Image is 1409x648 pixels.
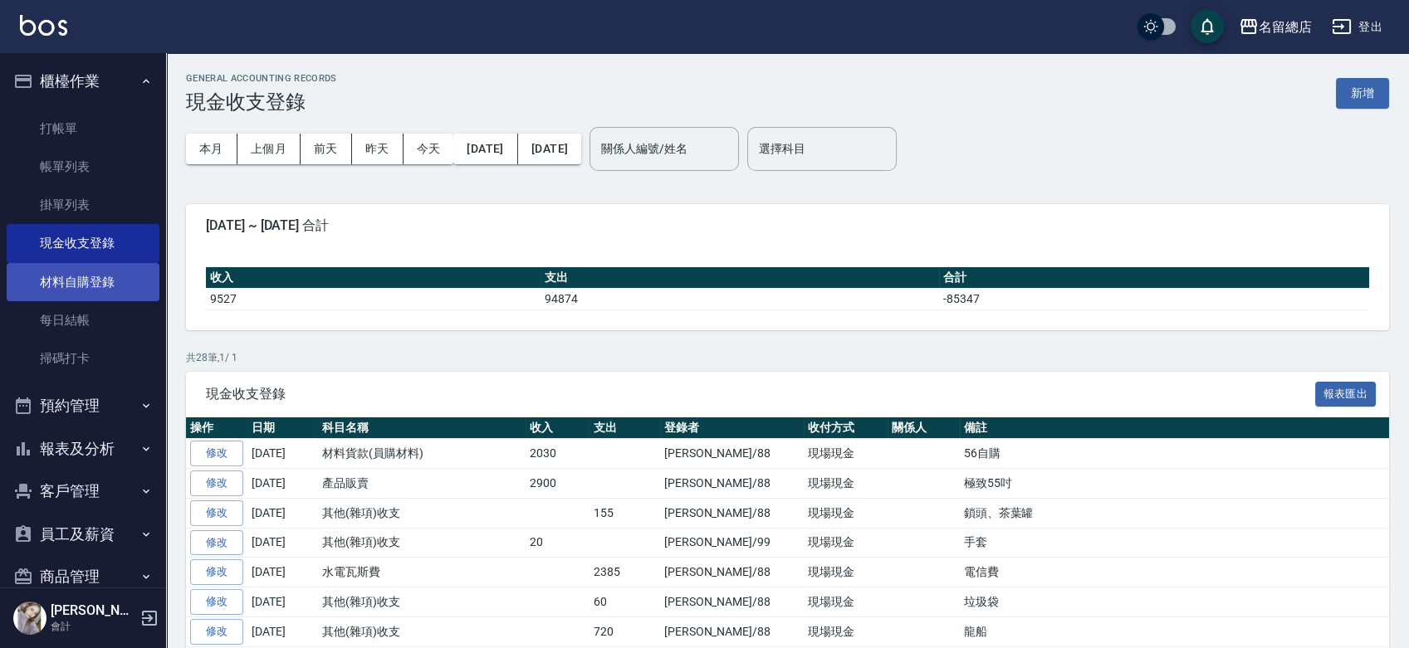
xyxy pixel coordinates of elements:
[206,288,541,309] td: 9527
[247,587,318,617] td: [DATE]
[7,224,159,262] a: 現金收支登錄
[1232,10,1318,44] button: 名留總店
[247,439,318,469] td: [DATE]
[237,134,301,164] button: 上個月
[7,110,159,148] a: 打帳單
[660,498,804,528] td: [PERSON_NAME]/88
[247,528,318,558] td: [DATE]
[526,469,590,499] td: 2900
[7,148,159,186] a: 帳單列表
[960,417,1389,439] th: 備註
[190,589,243,615] a: 修改
[7,470,159,513] button: 客戶管理
[804,616,888,646] td: 現場現金
[7,60,159,103] button: 櫃檯作業
[590,587,660,617] td: 60
[526,439,590,469] td: 2030
[804,587,888,617] td: 現場現金
[186,134,237,164] button: 本月
[318,587,526,617] td: 其他(雜項)收支
[247,616,318,646] td: [DATE]
[318,616,526,646] td: 其他(雜項)收支
[7,339,159,378] a: 掃碼打卡
[590,498,660,528] td: 155
[318,417,526,439] th: 科目名稱
[660,469,804,499] td: [PERSON_NAME]/88
[186,350,1389,365] p: 共 28 筆, 1 / 1
[190,441,243,466] a: 修改
[804,439,888,469] td: 現場現金
[960,616,1389,646] td: 龍船
[318,469,526,499] td: 產品販賣
[7,427,159,470] button: 報表及分析
[960,439,1389,469] td: 56自購
[20,15,67,36] img: Logo
[1191,10,1224,43] button: save
[190,500,243,526] a: 修改
[404,134,454,164] button: 今天
[960,528,1389,558] td: 手套
[660,439,804,469] td: [PERSON_NAME]/88
[7,186,159,224] a: 掛單列表
[804,558,888,587] td: 現場現金
[186,73,337,84] h2: GENERAL ACCOUNTING RECORDS
[190,559,243,585] a: 修改
[7,384,159,427] button: 預約管理
[51,602,135,619] h5: [PERSON_NAME]
[660,528,804,558] td: [PERSON_NAME]/99
[453,134,517,164] button: [DATE]
[660,417,804,439] th: 登錄者
[888,417,960,439] th: 關係人
[206,217,1369,234] span: [DATE] ~ [DATE] 合計
[247,558,318,587] td: [DATE]
[206,267,541,289] th: 收入
[526,417,590,439] th: 收入
[206,386,1315,402] span: 現金收支登錄
[960,587,1389,617] td: 垃圾袋
[960,558,1389,587] td: 電信費
[660,616,804,646] td: [PERSON_NAME]/88
[318,528,526,558] td: 其他(雜項)收支
[590,616,660,646] td: 720
[7,555,159,598] button: 商品管理
[318,558,526,587] td: 水電瓦斯費
[590,417,660,439] th: 支出
[190,619,243,645] a: 修改
[1325,12,1389,42] button: 登出
[7,513,159,556] button: 員工及薪資
[1315,382,1377,407] button: 報表匯出
[186,90,337,114] h3: 現金收支登錄
[301,134,352,164] button: 前天
[51,619,135,634] p: 會計
[804,498,888,528] td: 現場現金
[660,587,804,617] td: [PERSON_NAME]/88
[247,417,318,439] th: 日期
[318,498,526,528] td: 其他(雜項)收支
[247,469,318,499] td: [DATE]
[186,417,247,439] th: 操作
[352,134,404,164] button: 昨天
[660,558,804,587] td: [PERSON_NAME]/88
[1259,17,1312,37] div: 名留總店
[318,439,526,469] td: 材料貨款(員購材料)
[541,288,939,309] td: 94874
[804,417,888,439] th: 收付方式
[939,267,1369,289] th: 合計
[1315,385,1377,401] a: 報表匯出
[960,498,1389,528] td: 鎖頭、茶葉罐
[1336,85,1389,100] a: 新增
[960,469,1389,499] td: 極致55吋
[939,288,1369,309] td: -85347
[804,469,888,499] td: 現場現金
[590,558,660,587] td: 2385
[804,528,888,558] td: 現場現金
[526,528,590,558] td: 20
[1336,78,1389,109] button: 新增
[7,301,159,339] a: 每日結帳
[13,602,46,635] img: Person
[7,263,159,301] a: 材料自購登錄
[247,498,318,528] td: [DATE]
[541,267,939,289] th: 支出
[190,470,243,496] a: 修改
[190,530,243,556] a: 修改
